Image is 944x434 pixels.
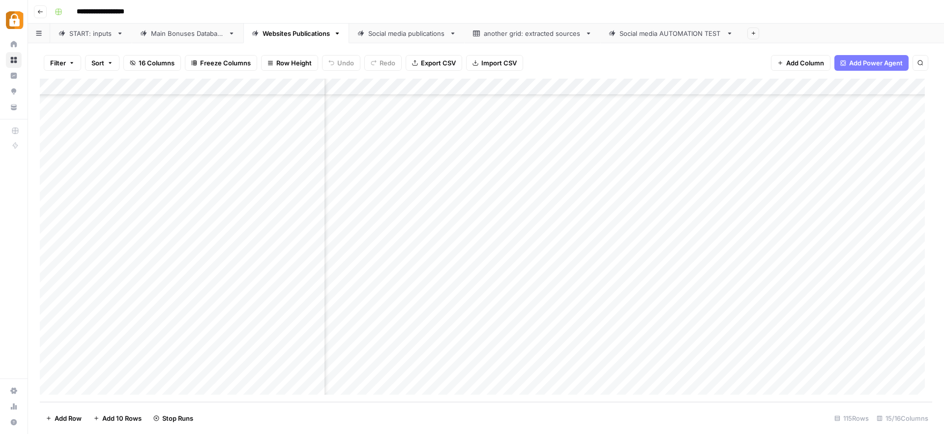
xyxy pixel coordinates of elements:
img: Adzz Logo [6,11,24,29]
div: another grid: extracted sources [484,29,581,38]
div: Social media publications [368,29,445,38]
button: Sort [85,55,119,71]
button: Filter [44,55,81,71]
span: Freeze Columns [200,58,251,68]
button: 16 Columns [123,55,181,71]
div: 115 Rows [830,410,873,426]
a: Main Bonuses Database [132,24,243,43]
span: Redo [380,58,395,68]
a: Social media AUTOMATION TEST [600,24,741,43]
button: Add Column [771,55,830,71]
div: START: inputs [69,29,113,38]
span: Add Column [786,58,824,68]
span: Sort [91,58,104,68]
span: Add 10 Rows [102,413,142,423]
button: Row Height [261,55,318,71]
button: Add Power Agent [834,55,909,71]
button: Add 10 Rows [88,410,147,426]
a: another grid: extracted sources [465,24,600,43]
a: Settings [6,383,22,399]
a: Insights [6,68,22,84]
a: Home [6,36,22,52]
span: Import CSV [481,58,517,68]
div: Social media AUTOMATION TEST [619,29,722,38]
span: Row Height [276,58,312,68]
span: Stop Runs [162,413,193,423]
a: Websites Publications [243,24,349,43]
span: Export CSV [421,58,456,68]
button: Help + Support [6,414,22,430]
div: 15/16 Columns [873,410,932,426]
a: Browse [6,52,22,68]
div: Websites Publications [263,29,330,38]
button: Export CSV [406,55,462,71]
span: Undo [337,58,354,68]
a: Usage [6,399,22,414]
span: 16 Columns [139,58,175,68]
a: Your Data [6,99,22,115]
button: Add Row [40,410,88,426]
a: START: inputs [50,24,132,43]
button: Freeze Columns [185,55,257,71]
span: Add Power Agent [849,58,903,68]
span: Add Row [55,413,82,423]
button: Redo [364,55,402,71]
button: Workspace: Adzz [6,8,22,32]
div: Main Bonuses Database [151,29,224,38]
a: Opportunities [6,84,22,99]
span: Filter [50,58,66,68]
button: Undo [322,55,360,71]
button: Stop Runs [147,410,199,426]
a: Social media publications [349,24,465,43]
button: Import CSV [466,55,523,71]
